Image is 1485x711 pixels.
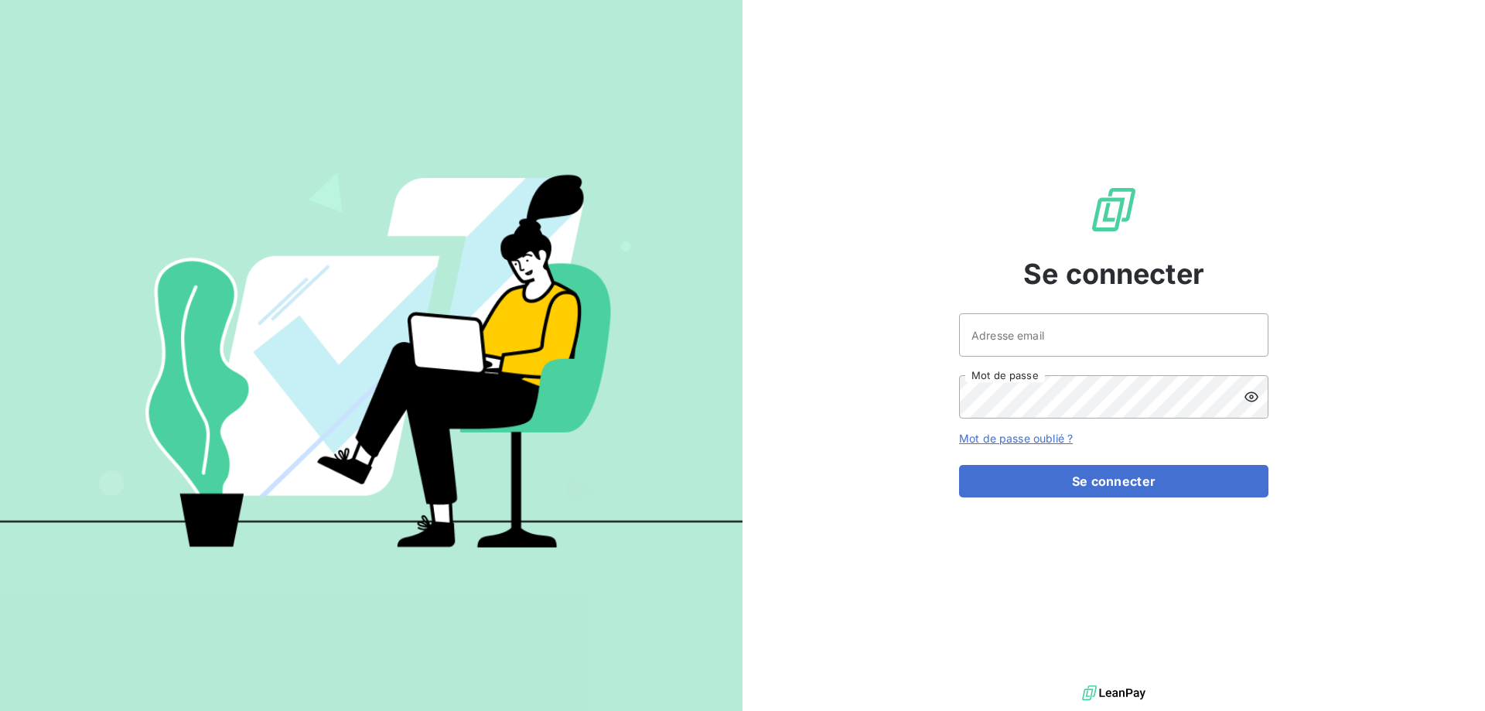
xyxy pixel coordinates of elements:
[1082,682,1145,705] img: logo
[959,432,1073,445] a: Mot de passe oublié ?
[1089,185,1138,234] img: Logo LeanPay
[959,465,1268,497] button: Se connecter
[959,313,1268,357] input: placeholder
[1023,253,1204,295] span: Se connecter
